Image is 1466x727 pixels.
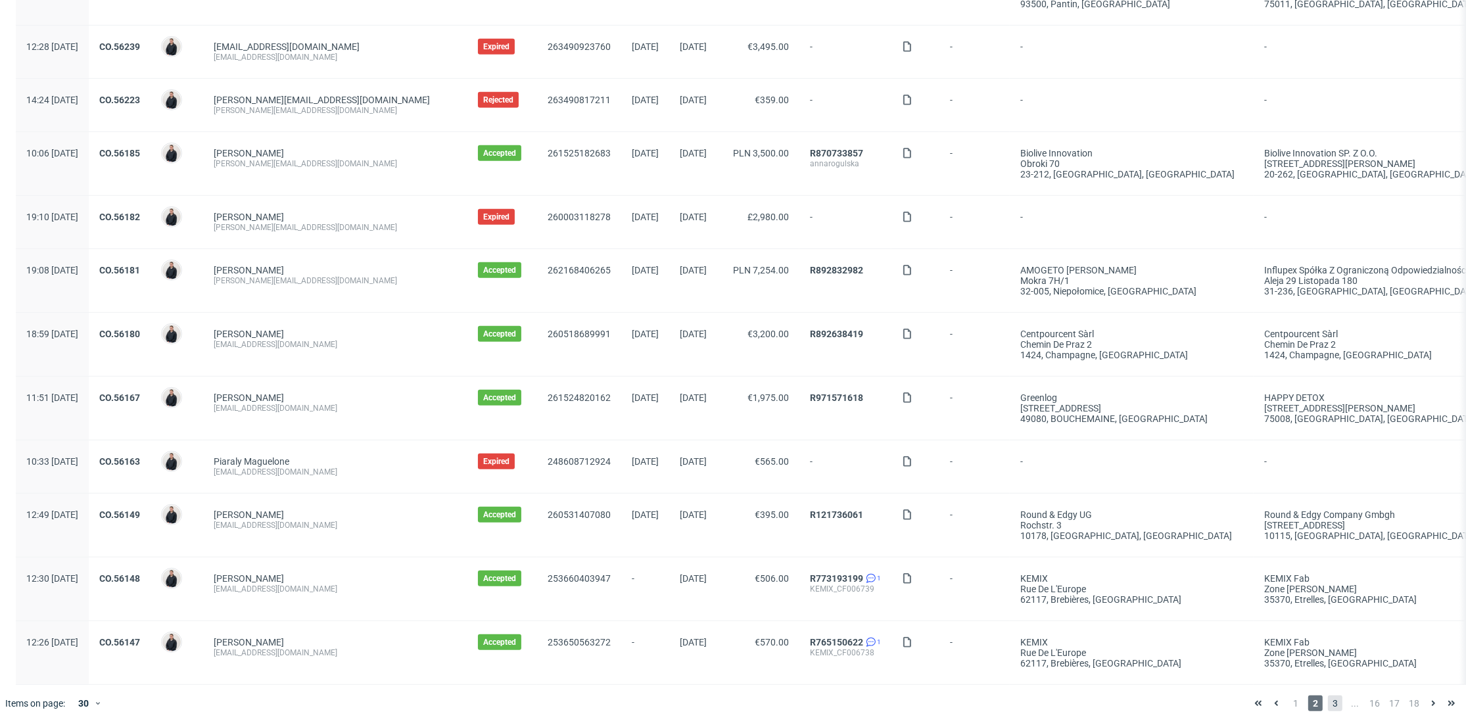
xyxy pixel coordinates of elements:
[632,637,659,668] span: -
[162,261,181,279] img: Adrian Margula
[810,329,863,339] a: R892638419
[548,509,611,520] a: 260531407080
[680,148,707,158] span: [DATE]
[483,212,509,222] span: Expired
[548,637,611,647] a: 253650563272
[950,212,999,233] span: -
[1328,695,1342,711] span: 3
[548,212,611,222] a: 260003118278
[1348,695,1362,711] span: ...
[214,456,289,467] a: Piaraly Maguelone
[99,392,140,403] a: CO.56167
[214,212,284,222] a: [PERSON_NAME]
[1020,647,1243,658] div: Rue de l'Europe
[810,148,863,158] a: R870733857
[26,148,78,158] span: 10:06 [DATE]
[99,637,140,647] a: CO.56147
[214,105,457,116] div: [PERSON_NAME][EMAIL_ADDRESS][DOMAIN_NAME]
[755,573,789,584] span: €506.00
[548,392,611,403] a: 261524820162
[214,265,284,275] a: [PERSON_NAME]
[632,212,659,222] span: [DATE]
[810,573,863,584] a: R773193199
[483,41,509,52] span: Expired
[162,91,181,109] img: Adrian Margula
[810,95,881,116] span: -
[214,52,457,62] div: [EMAIL_ADDRESS][DOMAIN_NAME]
[755,509,789,520] span: €395.00
[214,647,457,658] div: [EMAIL_ADDRESS][DOMAIN_NAME]
[26,41,78,52] span: 12:28 [DATE]
[483,637,516,647] span: Accepted
[26,456,78,467] span: 10:33 [DATE]
[755,95,789,105] span: €359.00
[214,222,457,233] div: [PERSON_NAME][EMAIL_ADDRESS][DOMAIN_NAME]
[214,392,284,403] a: [PERSON_NAME]
[99,456,140,467] a: CO.56163
[214,584,457,594] div: [EMAIL_ADDRESS][DOMAIN_NAME]
[810,158,881,169] div: annarogulska
[1020,637,1243,647] div: KEMIX
[26,637,78,647] span: 12:26 [DATE]
[632,456,659,467] span: [DATE]
[810,456,881,477] span: -
[99,509,140,520] a: CO.56149
[755,456,789,467] span: €565.00
[162,452,181,471] img: Adrian Margula
[747,392,789,403] span: €1,975.00
[1020,158,1243,169] div: Obroki 70
[26,212,78,222] span: 19:10 [DATE]
[680,212,707,222] span: [DATE]
[99,95,140,105] a: CO.56223
[26,573,78,584] span: 12:30 [DATE]
[680,637,707,647] span: [DATE]
[214,637,284,647] a: [PERSON_NAME]
[810,212,881,233] span: -
[214,520,457,530] div: [EMAIL_ADDRESS][DOMAIN_NAME]
[214,158,457,169] div: [PERSON_NAME][EMAIL_ADDRESS][DOMAIN_NAME]
[162,144,181,162] img: Adrian Margula
[1289,695,1303,711] span: 1
[99,212,140,222] a: CO.56182
[483,456,509,467] span: Expired
[1020,41,1243,62] span: -
[162,208,181,226] img: Adrian Margula
[162,633,181,651] img: Adrian Margula
[483,573,516,584] span: Accepted
[810,41,881,62] span: -
[99,148,140,158] a: CO.56185
[1308,695,1323,711] span: 2
[483,148,516,158] span: Accepted
[810,584,881,594] div: KEMIX_CF006739
[1020,509,1243,520] div: Round & Edgy UG
[680,95,707,105] span: [DATE]
[162,505,181,524] img: Adrian Margula
[747,329,789,339] span: €3,200.00
[483,329,516,339] span: Accepted
[214,573,284,584] a: [PERSON_NAME]
[950,392,999,424] span: -
[632,41,659,52] span: [DATE]
[950,456,999,477] span: -
[483,509,516,520] span: Accepted
[1407,695,1421,711] span: 18
[1020,403,1243,413] div: [STREET_ADDRESS]
[162,37,181,56] img: Adrian Margula
[483,392,516,403] span: Accepted
[162,325,181,343] img: Adrian Margula
[950,265,999,296] span: -
[1020,169,1243,179] div: 23-212, [GEOGRAPHIC_DATA] , [GEOGRAPHIC_DATA]
[483,265,516,275] span: Accepted
[747,212,789,222] span: £2,980.00
[214,509,284,520] a: [PERSON_NAME]
[1020,148,1243,158] div: Biolive Innovation
[99,573,140,584] a: CO.56148
[214,148,284,158] a: [PERSON_NAME]
[680,573,707,584] span: [DATE]
[26,329,78,339] span: 18:59 [DATE]
[877,573,881,584] span: 1
[810,392,863,403] a: R971571618
[680,392,707,403] span: [DATE]
[548,265,611,275] a: 262168406265
[99,329,140,339] a: CO.56180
